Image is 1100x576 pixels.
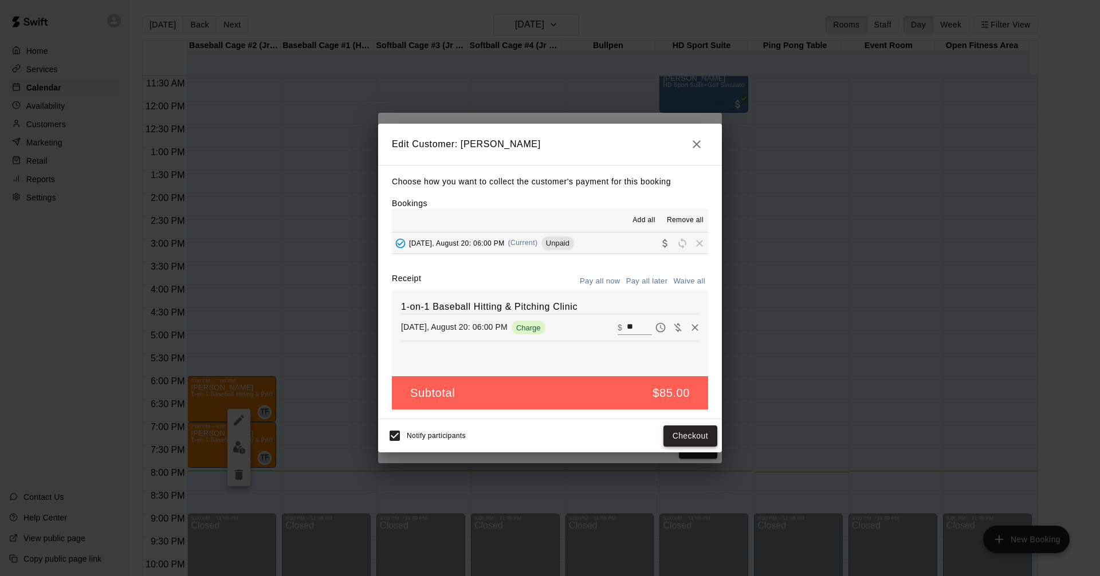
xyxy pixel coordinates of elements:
h5: Subtotal [410,385,455,401]
h2: Edit Customer: [PERSON_NAME] [378,124,722,165]
button: Pay all later [623,273,671,290]
button: Added - Collect Payment[DATE], August 20: 06:00 PM(Current)UnpaidCollect paymentRescheduleRemove [392,232,708,254]
span: Collect payment [657,238,674,247]
label: Bookings [392,199,427,208]
span: Notify participants [407,432,466,440]
button: Checkout [663,425,717,447]
h6: 1-on-1 Baseball Hitting & Pitching Clinic [401,299,699,314]
button: Added - Collect Payment [392,235,409,252]
button: Add all [626,211,662,230]
span: Pay later [652,322,669,332]
p: Choose how you want to collect the customer's payment for this booking [392,175,708,189]
p: [DATE], August 20: 06:00 PM [401,321,508,333]
span: Remove [691,238,708,247]
span: Charge [512,323,545,332]
span: Reschedule [674,238,691,247]
button: Pay all now [577,273,623,290]
label: Receipt [392,273,421,290]
span: Remove all [667,215,704,226]
p: $ [618,322,622,333]
button: Waive all [670,273,708,290]
span: [DATE], August 20: 06:00 PM [409,239,505,247]
span: (Current) [508,239,538,247]
span: Add all [632,215,655,226]
button: Remove all [662,211,708,230]
span: Waive payment [669,322,686,332]
span: Unpaid [541,239,574,247]
h5: $85.00 [653,385,690,401]
button: Remove [686,319,704,336]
